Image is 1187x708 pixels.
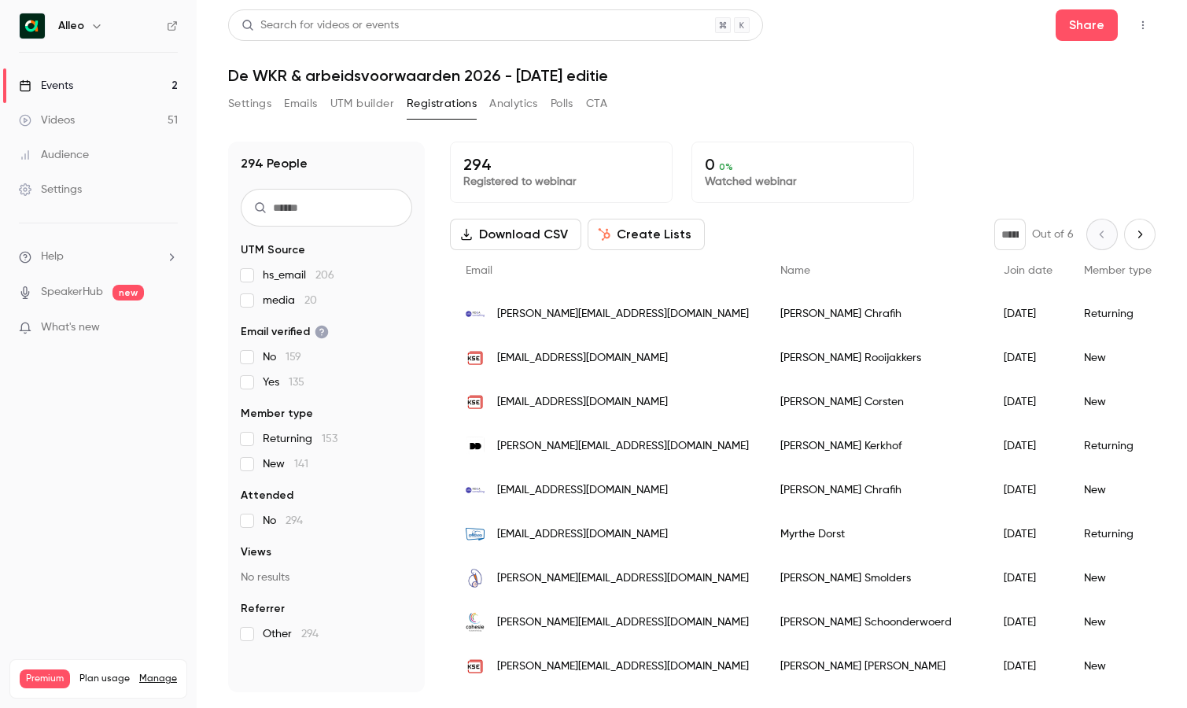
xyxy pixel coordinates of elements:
span: Views [241,544,271,560]
span: Name [780,265,810,276]
section: facet-groups [241,242,412,642]
div: Returning [1068,512,1167,556]
span: Member type [1084,265,1152,276]
div: New [1068,644,1167,688]
button: Share [1056,9,1118,41]
li: help-dropdown-opener [19,249,178,265]
div: [PERSON_NAME] Smolders [765,556,988,600]
div: New [1068,336,1167,380]
button: Analytics [489,91,538,116]
p: Out of 6 [1032,227,1074,242]
span: No [263,513,303,529]
h1: 294 People [241,154,308,173]
div: [DATE] [988,600,1068,644]
img: deprovincialekraamzorg.nl [466,569,485,588]
div: [DATE] [988,424,1068,468]
img: dtchdigitals.com [466,437,485,455]
div: [PERSON_NAME] Corsten [765,380,988,424]
img: allevo.nl [466,525,485,544]
div: New [1068,380,1167,424]
span: New [263,456,308,472]
span: media [263,293,317,308]
span: Referrer [241,601,285,617]
span: Help [41,249,64,265]
span: 159 [286,352,301,363]
p: Watched webinar [705,174,901,190]
img: kse.nl [466,393,485,411]
p: 294 [463,155,659,174]
button: Registrations [407,91,477,116]
span: Email verified [241,324,329,340]
div: [DATE] [988,292,1068,336]
span: No [263,349,301,365]
span: 294 [301,629,319,640]
span: What's new [41,319,100,336]
span: 206 [315,270,334,281]
span: 135 [289,377,304,388]
div: [PERSON_NAME] Schoonderwoerd [765,600,988,644]
h1: De WKR & arbeidsvoorwaarden 2026 - [DATE] editie [228,66,1156,85]
span: Other [263,626,319,642]
div: [DATE] [988,336,1068,380]
span: Plan usage [79,673,130,685]
span: hs_email [263,267,334,283]
span: Returning [263,431,337,447]
div: [PERSON_NAME] [PERSON_NAME] [765,644,988,688]
div: [DATE] [988,644,1068,688]
button: Create Lists [588,219,705,250]
div: [PERSON_NAME] Chrafih [765,292,988,336]
span: [PERSON_NAME][EMAIL_ADDRESS][DOMAIN_NAME] [497,570,749,587]
span: 20 [304,295,317,306]
span: Member type [241,406,313,422]
span: Join date [1004,265,1052,276]
h6: Alleo [58,18,84,34]
span: [EMAIL_ADDRESS][DOMAIN_NAME] [497,482,668,499]
span: Yes [263,374,304,390]
span: [EMAIL_ADDRESS][DOMAIN_NAME] [497,350,668,367]
span: Attended [241,488,293,503]
img: rda-consulting.nl [466,304,485,323]
div: Audience [19,147,89,163]
iframe: Noticeable Trigger [159,321,178,335]
img: kse.nl [466,657,485,676]
button: Polls [551,91,573,116]
span: [PERSON_NAME][EMAIL_ADDRESS][DOMAIN_NAME] [497,614,749,631]
div: [DATE] [988,468,1068,512]
span: [EMAIL_ADDRESS][DOMAIN_NAME] [497,394,668,411]
span: 153 [322,433,337,444]
a: Manage [139,673,177,685]
span: 294 [286,515,303,526]
span: [PERSON_NAME][EMAIL_ADDRESS][DOMAIN_NAME] [497,658,749,675]
div: New [1068,600,1167,644]
img: kse.nl [466,348,485,367]
p: No results [241,570,412,585]
div: [PERSON_NAME] Rooijakkers [765,336,988,380]
button: Next page [1124,219,1156,250]
div: Settings [19,182,82,197]
div: New [1068,468,1167,512]
span: [PERSON_NAME][EMAIL_ADDRESS][DOMAIN_NAME] [497,438,749,455]
div: [DATE] [988,512,1068,556]
button: CTA [586,91,607,116]
img: Alleo [20,13,45,39]
span: [EMAIL_ADDRESS][DOMAIN_NAME] [497,526,668,543]
span: Premium [20,669,70,688]
div: New [1068,556,1167,600]
div: [DATE] [988,556,1068,600]
button: Settings [228,91,271,116]
div: [PERSON_NAME] Chrafih [765,468,988,512]
a: SpeakerHub [41,284,103,301]
button: UTM builder [330,91,394,116]
span: new [112,285,144,301]
div: [DATE] [988,380,1068,424]
p: Registered to webinar [463,174,659,190]
p: 0 [705,155,901,174]
button: Emails [284,91,317,116]
div: Events [19,78,73,94]
span: [PERSON_NAME][EMAIL_ADDRESS][DOMAIN_NAME] [497,306,749,323]
div: [PERSON_NAME] Kerkhof [765,424,988,468]
img: cohesie.org [466,613,485,632]
img: rda-consulting.nl [466,481,485,500]
span: Email [466,265,492,276]
div: Search for videos or events [241,17,399,34]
